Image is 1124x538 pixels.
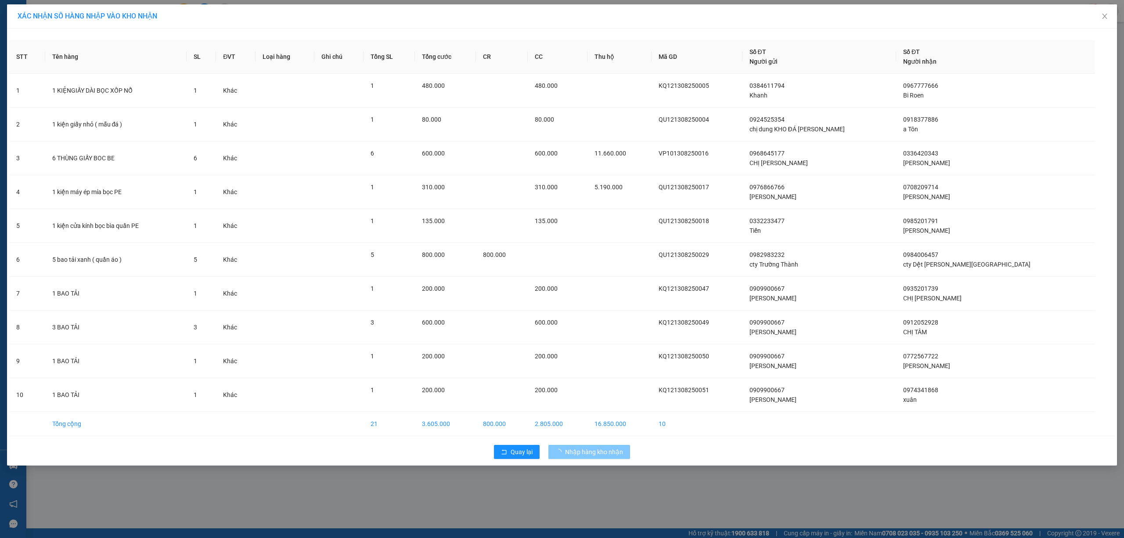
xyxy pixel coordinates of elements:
td: 4 [9,175,45,209]
td: 5 [9,209,45,243]
td: Khác [216,378,256,412]
span: cty Trường Thành [749,261,798,268]
th: CC [528,40,587,74]
span: 0982983232 [749,251,785,258]
span: 0976866766 [749,184,785,191]
span: QU121308250018 [659,217,709,224]
span: [PERSON_NAME] [749,193,796,200]
span: [PERSON_NAME] [749,329,796,336]
span: 0909900667 [749,285,785,292]
span: Quay lại [511,447,533,457]
span: 0918377886 [903,116,938,123]
span: 0336420343 [903,150,938,157]
span: 3 [194,324,197,331]
span: 1 [194,87,197,94]
td: 1 BAO TẢI [45,344,187,378]
span: close [1101,13,1108,20]
span: 6 [371,150,374,157]
span: 0708209714 [903,184,938,191]
span: 600.000 [535,319,558,326]
span: 200.000 [422,353,445,360]
span: 0924525354 [749,116,785,123]
span: 135.000 [422,217,445,224]
button: Close [1092,4,1117,29]
span: QU121308250017 [659,184,709,191]
span: 600.000 [422,319,445,326]
span: KQ121308250049 [659,319,709,326]
span: 1 [371,116,374,123]
td: Khác [216,311,256,344]
span: 310.000 [535,184,558,191]
td: 1 kiện cửa kính bọc bìa quấn PE [45,209,187,243]
span: 0985201791 [903,217,938,224]
span: Bi Roen [903,92,924,99]
span: 1 [194,357,197,365]
td: Khác [216,74,256,108]
td: 3.605.000 [415,412,476,436]
span: 480.000 [422,82,445,89]
span: 600.000 [535,150,558,157]
th: Tên hàng [45,40,187,74]
span: 0332233477 [749,217,785,224]
th: ĐVT [216,40,256,74]
th: Loại hàng [256,40,314,74]
span: CHỊ [PERSON_NAME] [749,159,808,166]
span: 1 [371,285,374,292]
td: 1 BAO TẢI [45,378,187,412]
td: 7 [9,277,45,311]
span: 1 [194,290,197,297]
span: CHỊ TÂM [903,329,927,336]
span: Người nhận [903,58,937,65]
span: 310.000 [422,184,445,191]
span: 3 [371,319,374,326]
span: 0909900667 [749,353,785,360]
th: Thu hộ [587,40,652,74]
span: cty Dệt [PERSON_NAME][GEOGRAPHIC_DATA] [903,261,1030,268]
td: Khác [216,108,256,141]
span: 200.000 [422,386,445,394]
td: 6 [9,243,45,277]
span: 1 [371,82,374,89]
span: 1 [194,121,197,128]
span: 0968645177 [749,150,785,157]
span: Nhập hàng kho nhận [565,447,623,457]
span: 200.000 [535,285,558,292]
span: [PERSON_NAME] [903,227,950,234]
td: 3 [9,141,45,175]
span: 80.000 [422,116,441,123]
span: 1 [194,391,197,398]
span: 5 [194,256,197,263]
span: [PERSON_NAME] [749,396,796,403]
td: Khác [216,344,256,378]
td: 1 KIỆNGIẤY DÀI BỌC XỐP NỔ [45,74,187,108]
span: QU121308250004 [659,116,709,123]
span: 200.000 [535,353,558,360]
span: KQ121308250050 [659,353,709,360]
span: 0967777666 [903,82,938,89]
span: QU121308250029 [659,251,709,258]
span: 0912052928 [903,319,938,326]
td: Khác [216,141,256,175]
span: 6 [194,155,197,162]
th: Mã GD [652,40,742,74]
td: Tổng cộng [45,412,187,436]
span: 0984006457 [903,251,938,258]
span: [PERSON_NAME] [903,159,950,166]
span: 0384611794 [749,82,785,89]
td: 8 [9,311,45,344]
span: [PERSON_NAME] [903,193,950,200]
td: 1 [9,74,45,108]
span: 5 [371,251,374,258]
span: 200.000 [422,285,445,292]
span: 5.190.000 [594,184,623,191]
span: 800.000 [422,251,445,258]
span: VP101308250016 [659,150,709,157]
span: 1 [371,217,374,224]
th: Tổng cước [415,40,476,74]
td: Khác [216,277,256,311]
td: Khác [216,243,256,277]
td: 2.805.000 [528,412,587,436]
span: KQ121308250051 [659,386,709,394]
span: 11.660.000 [594,150,626,157]
span: 800.000 [483,251,506,258]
